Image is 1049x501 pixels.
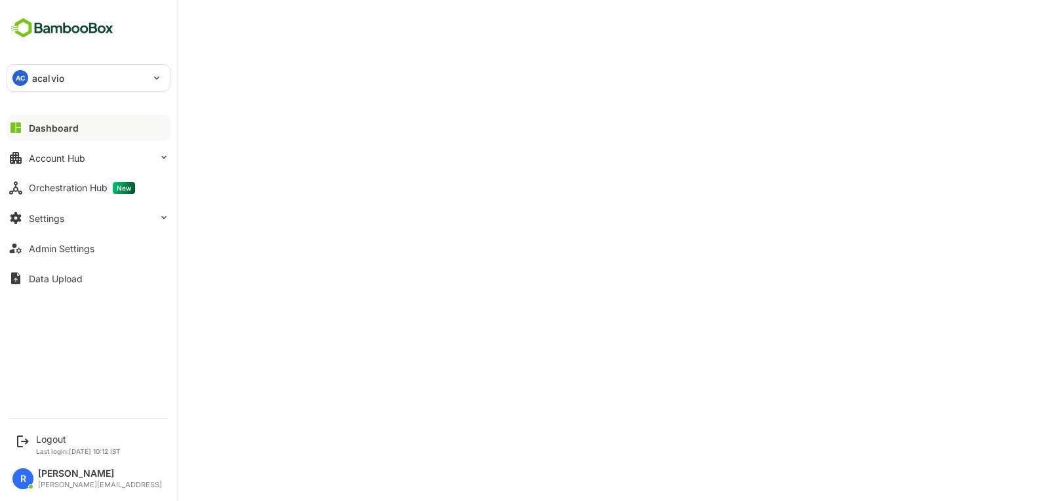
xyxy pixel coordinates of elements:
div: ACacalvio [7,65,170,91]
div: Data Upload [29,273,83,284]
div: Dashboard [29,122,79,134]
button: Account Hub [7,145,170,171]
button: Orchestration HubNew [7,175,170,201]
div: Logout [36,434,121,445]
button: Data Upload [7,265,170,291]
span: New [113,182,135,194]
button: Settings [7,205,170,231]
div: Admin Settings [29,243,94,254]
div: Account Hub [29,153,85,164]
div: R [12,468,33,489]
div: [PERSON_NAME][EMAIL_ADDRESS] [38,481,162,489]
div: AC [12,70,28,86]
img: BambooboxFullLogoMark.5f36c76dfaba33ec1ec1367b70bb1252.svg [7,16,117,41]
div: Settings [29,213,64,224]
p: acalvio [32,71,64,85]
div: Orchestration Hub [29,182,135,194]
button: Dashboard [7,115,170,141]
p: Last login: [DATE] 10:12 IST [36,447,121,455]
button: Admin Settings [7,235,170,261]
div: [PERSON_NAME] [38,468,162,479]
